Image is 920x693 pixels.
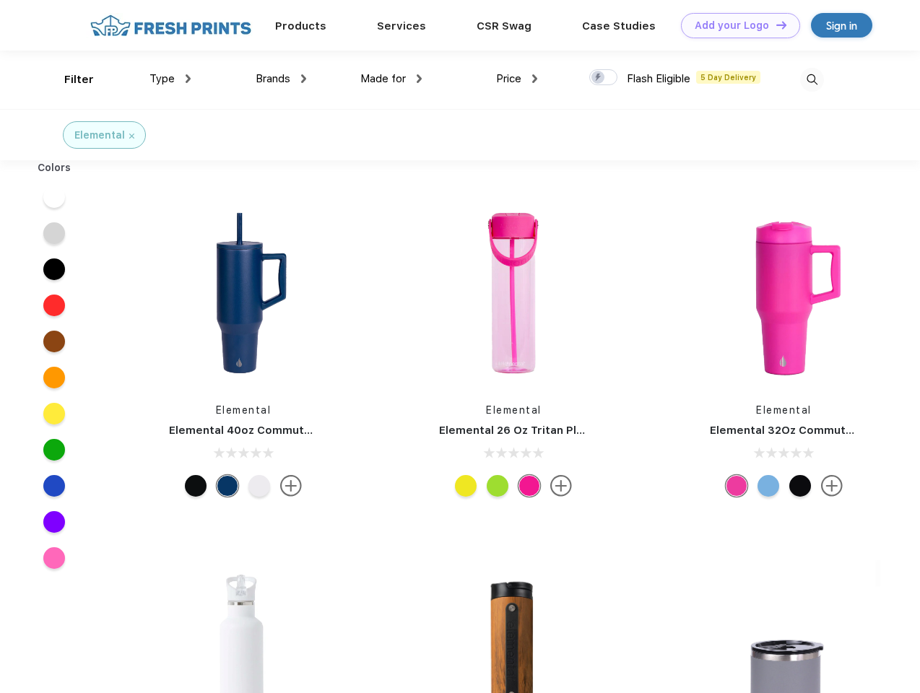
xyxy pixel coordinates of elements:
[550,475,572,497] img: more.svg
[301,74,306,83] img: dropdown.png
[696,71,760,84] span: 5 Day Delivery
[726,475,747,497] div: Hot Pink
[280,475,302,497] img: more.svg
[455,475,477,497] div: Smiley Melt
[789,475,811,497] div: Black Speckle
[627,72,690,85] span: Flash Eligible
[74,128,125,143] div: Elemental
[216,404,272,416] a: Elemental
[800,68,824,92] img: desktop_search.svg
[377,19,426,32] a: Services
[439,424,678,437] a: Elemental 26 Oz Tritan Plastic Water Bottle
[688,196,880,388] img: func=resize&h=266
[477,19,531,32] a: CSR Swag
[826,17,857,34] div: Sign in
[147,196,339,388] img: func=resize&h=266
[710,424,906,437] a: Elemental 32Oz Commuter Tumbler
[417,196,609,388] img: func=resize&h=266
[486,404,542,416] a: Elemental
[532,74,537,83] img: dropdown.png
[811,13,872,38] a: Sign in
[417,74,422,83] img: dropdown.png
[149,72,175,85] span: Type
[275,19,326,32] a: Products
[86,13,256,38] img: fo%20logo%202.webp
[129,134,134,139] img: filter_cancel.svg
[776,21,786,29] img: DT
[821,475,843,497] img: more.svg
[496,72,521,85] span: Price
[217,475,238,497] div: Navy
[758,475,779,497] div: Ocean Blue
[64,71,94,88] div: Filter
[518,475,540,497] div: Hot pink
[248,475,270,497] div: White
[186,74,191,83] img: dropdown.png
[695,19,769,32] div: Add your Logo
[256,72,290,85] span: Brands
[27,160,82,175] div: Colors
[756,404,812,416] a: Elemental
[185,475,207,497] div: Black Speckle
[487,475,508,497] div: Key lime
[169,424,365,437] a: Elemental 40oz Commuter Tumbler
[360,72,406,85] span: Made for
